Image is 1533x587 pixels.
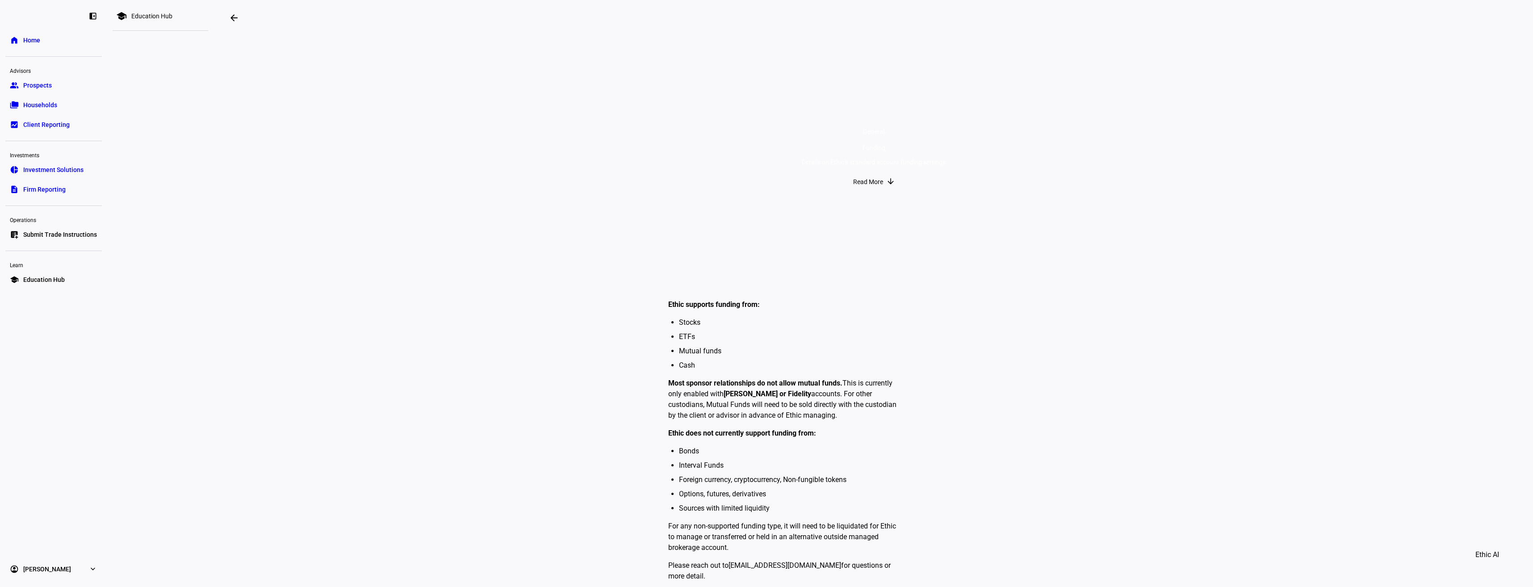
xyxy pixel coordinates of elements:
[88,12,97,21] eth-mat-symbol: left_panel_close
[10,275,19,284] eth-mat-symbol: school
[863,128,884,135] span: General
[23,230,97,239] span: Submit Trade Instructions
[23,185,66,194] span: Firm Reporting
[88,565,97,574] eth-mat-symbol: expand_more
[23,275,65,284] span: Education Hub
[116,11,127,21] mat-icon: school
[23,120,70,129] span: Client Reporting
[679,460,897,471] li: Interval Funds
[886,177,895,186] mat-icon: arrow_downward
[5,31,102,49] a: homeHome
[23,81,52,90] span: Prospects
[668,378,897,421] p: This is currently only enabled with accounts. For other custodians, Mutual Funds will need to be ...
[23,565,71,574] span: [PERSON_NAME]
[10,185,19,194] eth-mat-symbol: description
[668,379,842,387] strong: Most sponsor relationships do not allow mutual funds.
[10,230,19,239] eth-mat-symbol: list_alt_add
[679,360,897,371] li: Cash
[679,474,897,485] li: Foreign currency, cryptocurrency, Non-fungible tokens
[23,36,40,45] span: Home
[802,144,946,151] div: Funding
[5,76,102,94] a: groupProspects
[10,120,19,129] eth-mat-symbol: bid_landscape
[5,148,102,161] div: Investments
[668,300,760,309] strong: Ethic supports funding from:
[668,429,816,437] strong: Ethic does not currently support funding from:
[724,390,811,398] strong: [PERSON_NAME] or Fidelity
[10,81,19,90] eth-mat-symbol: group
[729,561,841,570] a: [EMAIL_ADDRESS][DOMAIN_NAME]
[844,173,904,191] button: Read More
[1463,544,1512,566] button: Ethic AI
[679,503,897,514] li: Sources with limited liquidity
[679,331,897,342] li: ETFs
[5,64,102,76] div: Advisors
[131,13,172,20] div: Education Hub
[10,101,19,109] eth-mat-symbol: folder_copy
[1475,544,1499,566] span: Ethic AI
[5,258,102,271] div: Learn
[10,565,19,574] eth-mat-symbol: account_circle
[679,317,897,328] li: Stocks
[679,446,897,457] li: Bonds
[5,116,102,134] a: bid_landscapeClient Reporting
[668,521,897,553] p: For any non-supported funding type, it will need to be liquidated for Ethic to manage or transfer...
[853,173,883,191] span: Read More
[5,180,102,198] a: descriptionFirm Reporting
[679,489,897,499] li: Options, futures, derivatives
[679,346,897,356] li: Mutual funds
[802,159,946,166] div: Details on Ethic’s standard account funding settings
[229,13,239,23] mat-icon: arrow_backwards
[668,560,897,582] p: Please reach out to for questions or more detail.
[23,101,57,109] span: Households
[5,213,102,226] div: Operations
[10,36,19,45] eth-mat-symbol: home
[10,165,19,174] eth-mat-symbol: pie_chart
[23,165,84,174] span: Investment Solutions
[5,161,102,179] a: pie_chartInvestment Solutions
[5,96,102,114] a: folder_copyHouseholds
